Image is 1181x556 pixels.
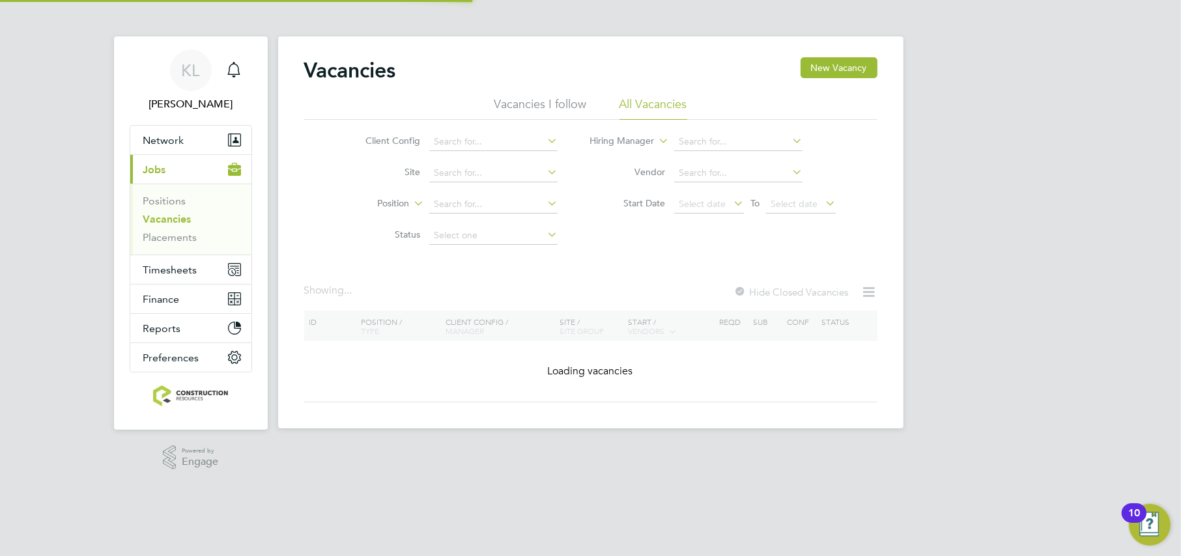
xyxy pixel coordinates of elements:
[579,135,654,148] label: Hiring Manager
[429,133,558,151] input: Search for...
[114,36,268,430] nav: Main navigation
[734,286,849,298] label: Hide Closed Vacancies
[679,198,726,210] span: Select date
[345,229,420,240] label: Status
[429,195,558,214] input: Search for...
[130,96,252,112] span: Kate Lomax
[334,197,409,210] label: Position
[182,62,200,79] span: KL
[1128,513,1140,530] div: 10
[130,126,251,154] button: Network
[182,456,218,467] span: Engage
[674,133,803,151] input: Search for...
[619,96,687,120] li: All Vacancies
[130,314,251,342] button: Reports
[494,96,587,120] li: Vacancies I follow
[130,385,252,406] a: Go to home page
[143,195,186,207] a: Positions
[143,134,184,146] span: Network
[590,197,665,209] label: Start Date
[163,445,218,470] a: Powered byEngage
[130,49,252,112] a: KL[PERSON_NAME]
[143,163,166,176] span: Jobs
[143,231,197,243] a: Placements
[429,227,558,245] input: Select one
[345,135,420,146] label: Client Config
[130,285,251,313] button: Finance
[130,343,251,372] button: Preferences
[153,385,228,406] img: construction-resources-logo-retina.png
[130,155,251,184] button: Jobs
[143,293,180,305] span: Finance
[143,322,181,335] span: Reports
[345,284,352,297] span: ...
[130,255,251,284] button: Timesheets
[304,284,355,298] div: Showing
[143,352,199,364] span: Preferences
[143,213,192,225] a: Vacancies
[1129,504,1171,546] button: Open Resource Center, 10 new notifications
[345,166,420,178] label: Site
[747,195,763,212] span: To
[304,57,396,83] h2: Vacancies
[130,184,251,255] div: Jobs
[771,198,818,210] span: Select date
[801,57,877,78] button: New Vacancy
[590,166,665,178] label: Vendor
[182,445,218,456] span: Powered by
[674,164,803,182] input: Search for...
[429,164,558,182] input: Search for...
[143,264,197,276] span: Timesheets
